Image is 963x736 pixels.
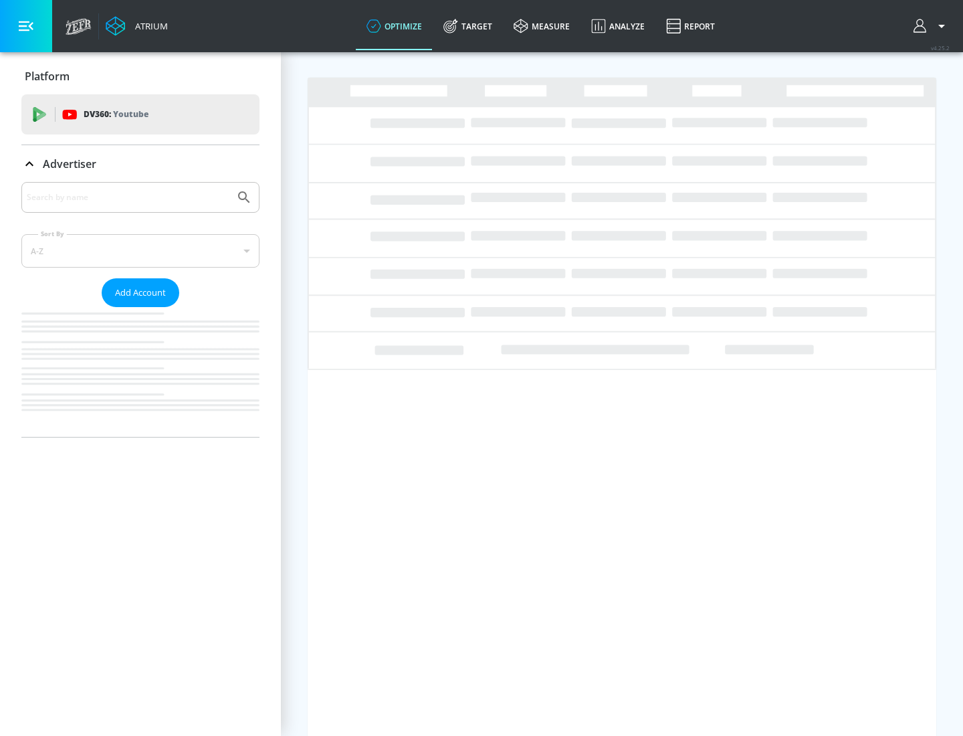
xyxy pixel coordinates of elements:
div: DV360: Youtube [21,94,259,134]
input: Search by name [27,189,229,206]
a: Atrium [106,16,168,36]
a: Report [655,2,726,50]
div: Advertiser [21,145,259,183]
div: A-Z [21,234,259,268]
a: Target [433,2,503,50]
nav: list of Advertiser [21,307,259,437]
div: Advertiser [21,182,259,437]
a: optimize [356,2,433,50]
a: Analyze [580,2,655,50]
span: v 4.25.2 [931,44,950,52]
div: Atrium [130,20,168,32]
p: Platform [25,69,70,84]
p: DV360: [84,107,148,122]
p: Advertiser [43,157,96,171]
span: Add Account [115,285,166,300]
label: Sort By [38,229,67,238]
div: Platform [21,58,259,95]
a: measure [503,2,580,50]
button: Add Account [102,278,179,307]
p: Youtube [113,107,148,121]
